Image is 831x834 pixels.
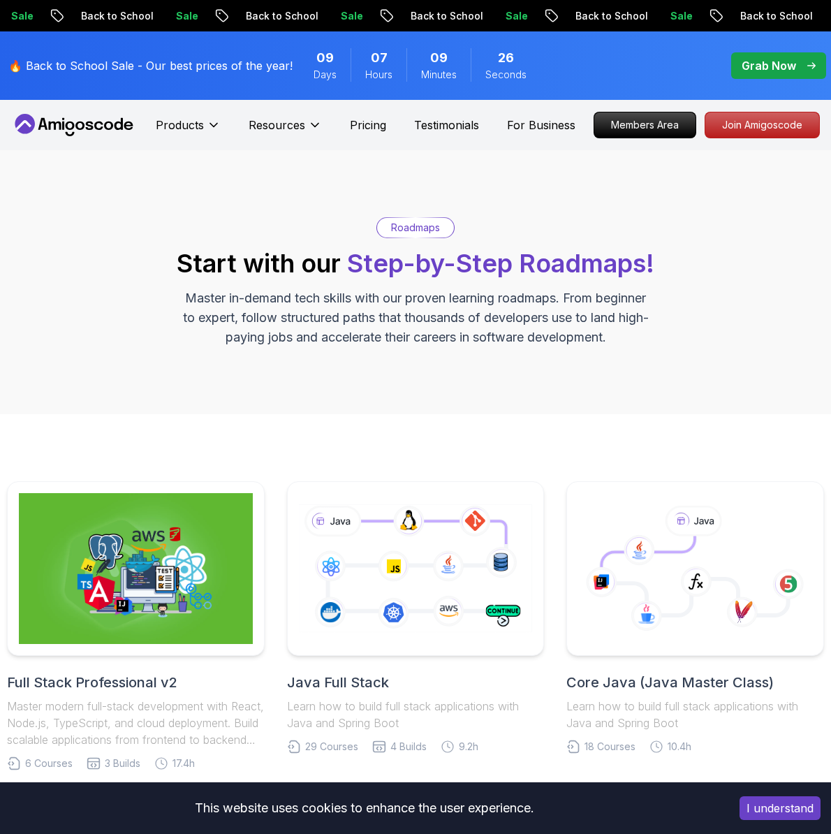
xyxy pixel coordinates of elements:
[181,288,650,347] p: Master in-demand tech skills with our proven learning roadmaps. From beginner to expert, follow s...
[156,117,204,133] p: Products
[742,57,796,74] p: Grab Now
[347,248,654,279] span: Step-by-Step Roadmaps!
[249,117,322,145] button: Resources
[287,481,545,754] a: Java Full StackLearn how to build full stack applications with Java and Spring Boot29 Courses4 Bu...
[740,796,821,820] button: Accept cookies
[7,481,265,770] a: Full Stack Professional v2Full Stack Professional v2Master modern full-stack development with Rea...
[726,9,821,23] p: Back to School
[314,68,337,82] span: Days
[316,48,334,68] span: 9 Days
[594,112,696,138] p: Members Area
[414,117,479,133] a: Testimonials
[498,48,514,68] span: 26 Seconds
[162,9,207,23] p: Sale
[156,117,221,145] button: Products
[327,9,372,23] p: Sale
[249,117,305,133] p: Resources
[8,57,293,74] p: 🔥 Back to School Sale - Our best prices of the year!
[421,68,457,82] span: Minutes
[566,673,824,692] h2: Core Java (Java Master Class)
[287,673,545,692] h2: Java Full Stack
[371,48,388,68] span: 7 Hours
[177,249,654,277] h2: Start with our
[566,698,824,731] p: Learn how to build full stack applications with Java and Spring Boot
[350,117,386,133] a: Pricing
[10,793,719,824] div: This website uses cookies to enhance the user experience.
[287,698,545,731] p: Learn how to build full stack applications with Java and Spring Boot
[25,756,73,770] span: 6 Courses
[7,673,265,692] h2: Full Stack Professional v2
[19,493,253,644] img: Full Stack Professional v2
[67,9,162,23] p: Back to School
[391,221,440,235] p: Roadmaps
[172,756,195,770] span: 17.4h
[365,68,392,82] span: Hours
[656,9,701,23] p: Sale
[485,68,527,82] span: Seconds
[566,481,824,754] a: Core Java (Java Master Class)Learn how to build full stack applications with Java and Spring Boot...
[305,740,358,754] span: 29 Courses
[668,740,691,754] span: 10.4h
[584,740,635,754] span: 18 Courses
[594,112,696,138] a: Members Area
[705,112,820,138] a: Join Amigoscode
[705,112,819,138] p: Join Amigoscode
[561,9,656,23] p: Back to School
[492,9,536,23] p: Sale
[7,698,265,748] p: Master modern full-stack development with React, Node.js, TypeScript, and cloud deployment. Build...
[507,117,575,133] a: For Business
[430,48,448,68] span: 9 Minutes
[105,756,140,770] span: 3 Builds
[459,740,478,754] span: 9.2h
[232,9,327,23] p: Back to School
[390,740,427,754] span: 4 Builds
[397,9,492,23] p: Back to School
